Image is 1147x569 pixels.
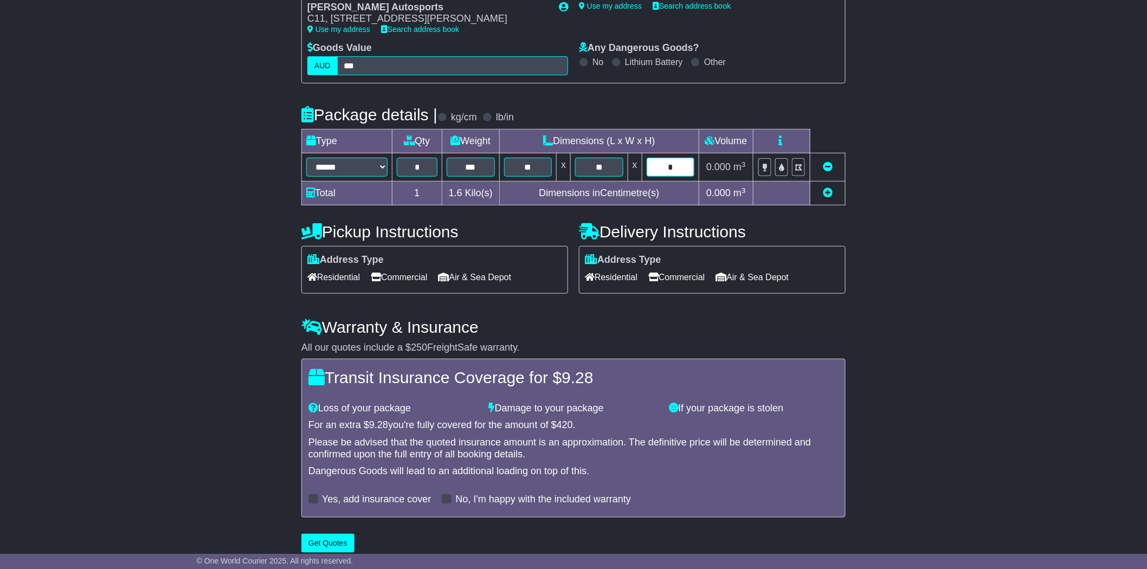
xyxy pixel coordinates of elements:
[307,254,384,266] label: Address Type
[301,223,568,241] h4: Pickup Instructions
[302,130,392,153] td: Type
[308,419,839,431] div: For an extra $ you're fully covered for the amount of $ .
[307,42,372,54] label: Goods Value
[442,182,499,205] td: Kilo(s)
[557,153,571,182] td: x
[301,106,437,124] h4: Package details |
[592,57,603,67] label: No
[742,186,746,195] sup: 3
[303,403,484,415] div: Loss of your package
[585,269,637,286] span: Residential
[301,342,846,354] div: All our quotes include a $ FreightSafe warranty.
[381,25,459,34] a: Search address book
[625,57,683,67] label: Lithium Battery
[301,318,846,336] h4: Warranty & Insurance
[557,419,573,430] span: 420
[733,161,746,172] span: m
[308,368,839,386] h4: Transit Insurance Coverage for $
[499,130,699,153] td: Dimensions (L x W x H)
[308,465,839,477] div: Dangerous Goods will lead to an additional loading on top of this.
[579,2,642,10] a: Use my address
[579,223,846,241] h4: Delivery Instructions
[449,187,462,198] span: 1.6
[704,57,726,67] label: Other
[653,2,731,10] a: Search address book
[197,557,353,565] span: © One World Courier 2025. All rights reserved.
[585,254,661,266] label: Address Type
[706,187,731,198] span: 0.000
[484,403,664,415] div: Damage to your package
[823,187,833,198] a: Add new item
[307,25,370,34] a: Use my address
[369,419,388,430] span: 9.28
[451,112,477,124] label: kg/cm
[371,269,427,286] span: Commercial
[455,494,631,506] label: No, I'm happy with the included warranty
[308,437,839,460] div: Please be advised that the quoted insurance amount is an approximation. The definitive price will...
[442,130,499,153] td: Weight
[322,494,431,506] label: Yes, add insurance cover
[392,182,442,205] td: 1
[499,182,699,205] td: Dimensions in Centimetre(s)
[392,130,442,153] td: Qty
[663,403,844,415] div: If your package is stolen
[648,269,705,286] span: Commercial
[307,13,548,25] div: C11, [STREET_ADDRESS][PERSON_NAME]
[307,2,548,14] div: [PERSON_NAME] Autosports
[301,534,355,553] button: Get Quotes
[742,160,746,169] sup: 3
[439,269,512,286] span: Air & Sea Depot
[699,130,753,153] td: Volume
[579,42,699,54] label: Any Dangerous Goods?
[496,112,514,124] label: lb/in
[733,187,746,198] span: m
[706,161,731,172] span: 0.000
[562,368,593,386] span: 9.28
[411,342,427,353] span: 250
[628,153,642,182] td: x
[716,269,789,286] span: Air & Sea Depot
[302,182,392,205] td: Total
[307,56,338,75] label: AUD
[307,269,360,286] span: Residential
[823,161,833,172] a: Remove this item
